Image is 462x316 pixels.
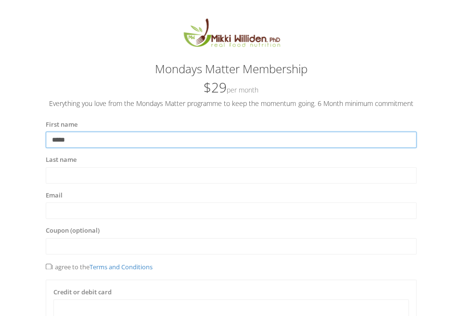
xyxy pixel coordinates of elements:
[204,78,258,96] span: $29
[46,100,416,107] h5: Everything you love from the Mondays Matter programme to keep the momentum going. 6 Month minimum...
[46,120,77,130] label: First name
[90,263,153,271] a: Terms and Conditions
[46,63,416,75] h3: Mondays Matter Membership
[46,226,100,236] label: Coupon (optional)
[60,304,402,312] iframe: Secure card payment input frame
[46,191,63,200] label: Email
[176,17,286,53] img: MikkiLogoMain.png
[46,263,153,271] span: I agree to the
[227,85,258,94] small: Per Month
[46,155,77,165] label: Last name
[53,287,112,297] label: Credit or debit card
